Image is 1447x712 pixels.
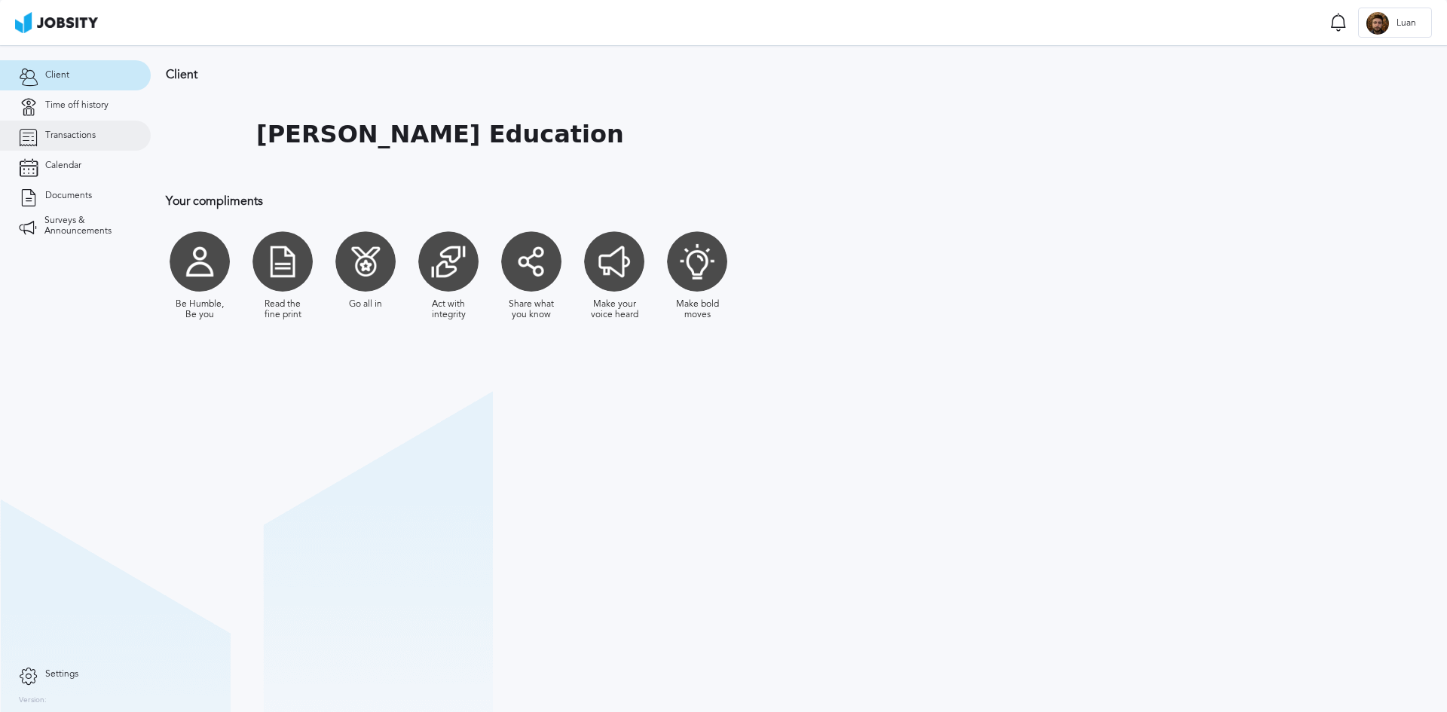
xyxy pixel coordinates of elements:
[45,191,92,201] span: Documents
[166,194,984,208] h3: Your compliments
[256,121,624,148] h1: [PERSON_NAME] Education
[45,70,69,81] span: Client
[422,299,475,320] div: Act with integrity
[166,68,984,81] h3: Client
[173,299,226,320] div: Be Humble, Be you
[1389,18,1424,29] span: Luan
[15,12,98,33] img: ab4bad089aa723f57921c736e9817d99.png
[588,299,641,320] div: Make your voice heard
[45,130,96,141] span: Transactions
[45,669,78,680] span: Settings
[349,299,382,310] div: Go all in
[44,215,132,237] span: Surveys & Announcements
[505,299,558,320] div: Share what you know
[256,299,309,320] div: Read the fine print
[1358,8,1432,38] button: LLuan
[45,160,81,171] span: Calendar
[45,100,109,111] span: Time off history
[19,696,47,705] label: Version:
[1366,12,1389,35] div: L
[671,299,723,320] div: Make bold moves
